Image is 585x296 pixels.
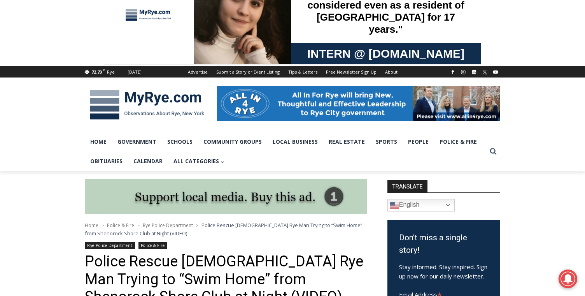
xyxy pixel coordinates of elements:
strong: TRANSLATE [387,180,427,192]
span: > [102,223,104,228]
a: About [381,66,402,78]
a: YouTube [491,67,500,77]
img: All in for Rye [217,86,500,121]
a: Police & Fire [107,222,134,229]
a: X [480,67,489,77]
a: Advertise [184,66,212,78]
a: Police & Fire [434,132,482,152]
span: > [137,223,140,228]
a: Free Newsletter Sign Up [322,66,381,78]
a: Linkedin [469,67,479,77]
p: Stay informed. Stay inspired. Sign up now for our daily newsletter. [399,262,489,281]
span: Police Rescue [DEMOGRAPHIC_DATA] Rye Man Trying to “Swim Home” from Shenorock Shore Club at Night... [85,222,362,236]
a: Police & Fire [138,242,167,249]
button: View Search Form [486,144,500,159]
img: en [390,201,399,210]
span: F [103,68,105,72]
img: MyRye.com [85,85,209,125]
div: Rye [107,69,115,76]
a: Real Estate [323,132,370,152]
a: Home [85,222,98,229]
a: English [387,199,455,211]
span: 72.73 [91,69,102,75]
nav: Breadcrumbs [85,221,367,237]
span: > [196,223,198,228]
a: Facebook [448,67,457,77]
a: Home [85,132,112,152]
a: Instagram [459,67,468,77]
a: Calendar [128,152,168,171]
nav: Primary Navigation [85,132,486,171]
a: Rye Police Department [85,242,135,249]
a: People [403,132,434,152]
a: Open Tues. - Sun. [PHONE_NUMBER] [0,78,78,97]
div: Located at [STREET_ADDRESS][PERSON_NAME] [80,49,110,93]
a: Sports [370,132,403,152]
a: Local Business [267,132,323,152]
div: [DATE] [128,69,142,76]
h3: Don't miss a single story! [399,232,489,256]
span: Intern @ [DOMAIN_NAME] [203,78,361,95]
a: Intern @ [DOMAIN_NAME] [187,76,377,97]
a: Schools [162,132,198,152]
span: Open Tues. - Sun. [PHONE_NUMBER] [2,80,76,110]
nav: Secondary Navigation [184,66,402,78]
a: Rye Police Department [143,222,193,229]
a: Community Groups [198,132,267,152]
a: Submit a Story or Event Listing [212,66,284,78]
button: Child menu of All Categories [168,152,230,171]
img: support local media, buy this ad [85,179,367,214]
a: Tips & Letters [284,66,322,78]
div: "I learned about the history of a place I’d honestly never considered even as a resident of [GEOG... [196,0,368,76]
a: Obituaries [85,152,128,171]
a: Government [112,132,162,152]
